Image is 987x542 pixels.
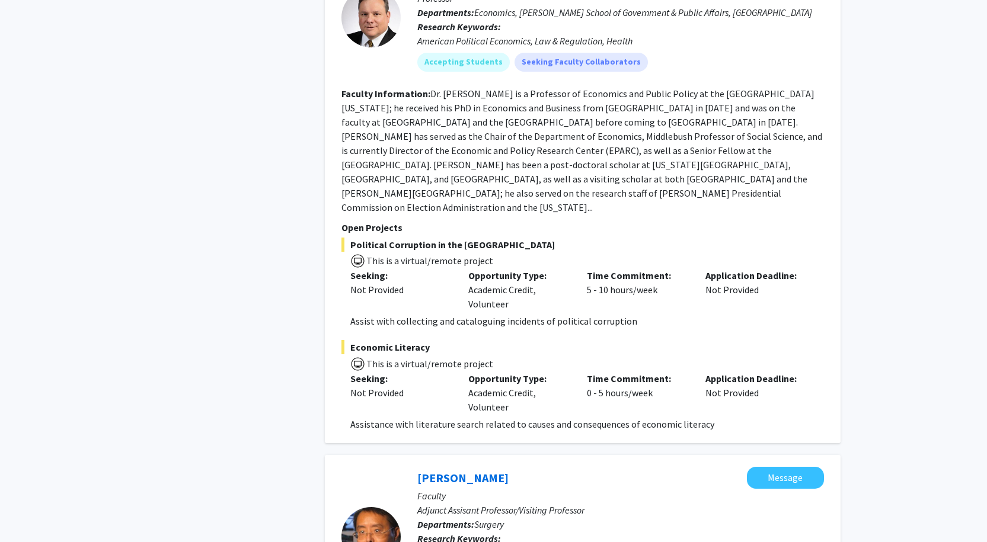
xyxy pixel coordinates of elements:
mat-chip: Accepting Students [417,53,510,72]
p: Assist with collecting and cataloguing incidents of political corruption [350,314,824,328]
span: Economic Literacy [341,340,824,354]
b: Faculty Information: [341,88,430,100]
div: Not Provided [350,283,451,297]
span: Political Corruption in the [GEOGRAPHIC_DATA] [341,238,824,252]
b: Departments: [417,7,474,18]
p: Application Deadline: [705,371,806,386]
div: 0 - 5 hours/week [578,371,697,414]
a: [PERSON_NAME] [417,470,509,485]
p: Seeking: [350,371,451,386]
iframe: Chat [9,489,50,533]
p: Opportunity Type: [468,268,569,283]
span: Economics, [PERSON_NAME] School of Government & Public Affairs, [GEOGRAPHIC_DATA] [474,7,812,18]
b: Departments: [417,518,474,530]
p: Application Deadline: [705,268,806,283]
div: Not Provided [697,371,815,414]
div: Not Provided [350,386,451,400]
p: Time Commitment: [587,371,688,386]
p: Assistance with literature search related to causes and consequences of economic literacy [350,417,824,431]
mat-chip: Seeking Faculty Collaborators [515,53,648,72]
p: Time Commitment: [587,268,688,283]
p: Open Projects [341,220,824,235]
fg-read-more: Dr. [PERSON_NAME] is a Professor of Economics and Public Policy at the [GEOGRAPHIC_DATA][US_STATE... [341,88,822,213]
p: Seeking: [350,268,451,283]
div: Not Provided [697,268,815,311]
p: Faculty [417,489,824,503]
span: Surgery [474,518,504,530]
b: Research Keywords: [417,21,501,33]
div: Academic Credit, Volunteer [459,371,578,414]
span: This is a virtual/remote project [365,255,493,267]
button: Message Yujiang Fang [747,467,824,489]
div: American Political Economics, Law & Regulation, Health [417,34,824,48]
div: Academic Credit, Volunteer [459,268,578,311]
p: Opportunity Type: [468,371,569,386]
p: Adjunct Assisant Professor/Visiting Professor [417,503,824,517]
div: 5 - 10 hours/week [578,268,697,311]
span: This is a virtual/remote project [365,358,493,370]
